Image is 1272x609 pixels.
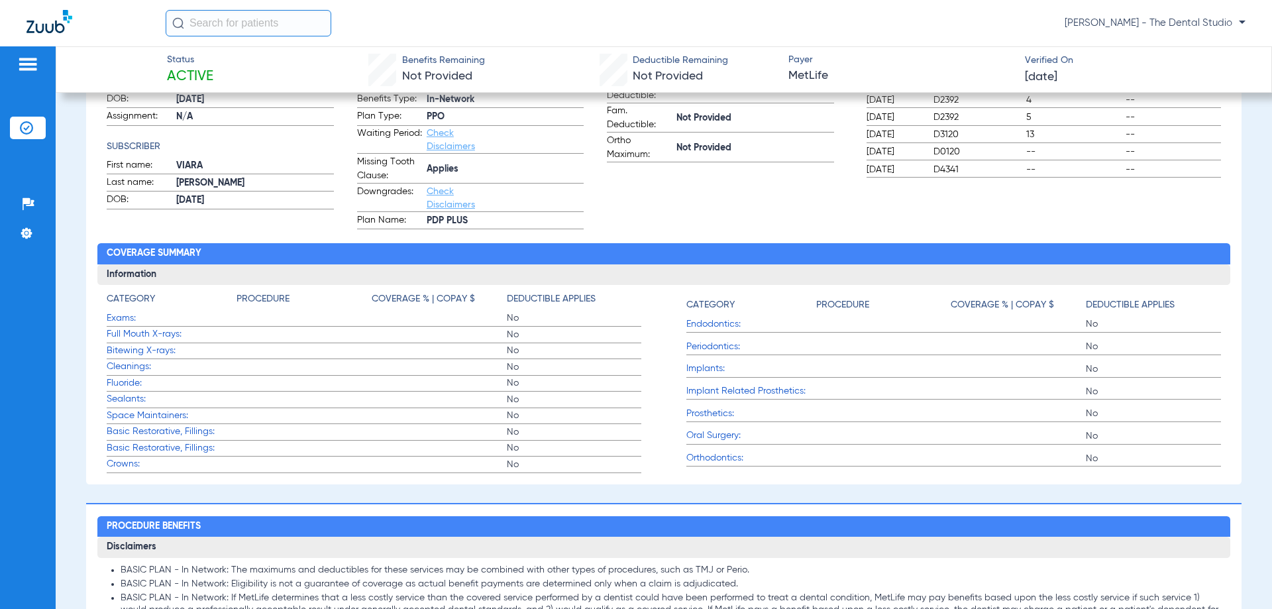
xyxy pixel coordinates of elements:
span: [DATE] [867,93,922,107]
span: Benefits Remaining [402,54,485,68]
span: -- [1026,145,1121,158]
div: Chat Widget [1206,545,1272,609]
h4: Procedure [237,292,290,306]
span: N/A [176,110,333,124]
span: No [507,360,642,374]
span: Exams: [107,311,237,325]
app-breakdown-title: Deductible Applies [507,292,642,311]
span: [DATE] [867,111,922,124]
span: Missing Tooth Clause: [357,155,422,183]
span: 5 [1026,111,1121,124]
span: Prosthetics: [686,407,816,421]
span: Space Maintainers: [107,409,237,423]
span: No [507,409,642,422]
h4: Category [107,292,155,306]
span: No [1086,429,1221,443]
app-breakdown-title: Category [686,292,816,317]
h3: Disclaimers [97,537,1230,558]
span: No [1086,340,1221,353]
span: [DATE] [176,194,333,207]
input: Search for patients [166,10,331,36]
span: -- [1126,145,1220,158]
a: Check Disclaimers [427,187,475,209]
span: -- [1126,128,1220,141]
li: BASIC PLAN - In Network: The maximums and deductibles for these services may be combined with oth... [121,565,1220,577]
span: No [507,344,642,357]
span: Plan Name: [357,213,422,229]
span: First name: [107,158,172,174]
span: No [507,441,642,455]
h4: Coverage % | Copay $ [372,292,475,306]
h2: Procedure Benefits [97,516,1230,537]
span: Benefits Type: [357,92,422,108]
span: D3120 [933,128,1022,141]
app-breakdown-title: Procedure [816,292,951,317]
span: Assignment: [107,109,172,125]
span: No [507,393,642,406]
span: Implants: [686,362,816,376]
span: -- [1126,93,1220,107]
app-breakdown-title: Category [107,292,237,311]
span: Not Provided [676,111,833,125]
span: [DATE] [867,163,922,176]
span: -- [1026,163,1121,176]
span: Waiting Period: [357,127,422,153]
span: D0120 [933,145,1022,158]
span: Status [167,53,213,67]
span: No [507,458,642,471]
span: Cleanings: [107,360,237,374]
span: No [507,311,642,325]
span: Sealants: [107,392,237,406]
span: Full Mouth X-rays: [107,327,237,341]
h4: Deductible Applies [507,292,596,306]
span: Deductible Remaining [633,54,728,68]
span: [DATE] [867,145,922,158]
span: [PERSON_NAME] - The Dental Studio [1065,17,1245,30]
span: Implant Related Prosthetics: [686,384,816,398]
app-breakdown-title: Coverage % | Copay $ [951,292,1086,317]
span: No [507,328,642,341]
span: No [1086,362,1221,376]
h4: Procedure [816,298,869,312]
span: No [1086,407,1221,420]
span: Fam. Deductible: [607,104,672,132]
span: PDP PLUS [427,214,584,228]
span: Not Provided [402,70,472,82]
li: BASIC PLAN - In Network: Eligibility is not a guarantee of coverage as actual benefit payments ar... [121,579,1220,590]
h3: Information [97,264,1230,286]
span: [DATE] [867,128,922,141]
span: Ortho Maximum: [607,134,672,162]
span: Basic Restorative, Fillings: [107,425,237,439]
img: hamburger-icon [17,56,38,72]
span: Basic Restorative, Fillings: [107,441,237,455]
span: Fluoride: [107,376,237,390]
span: Not Provided [633,70,703,82]
span: D4341 [933,163,1022,176]
h4: Coverage % | Copay $ [951,298,1054,312]
span: No [507,425,642,439]
span: Applies [427,162,584,176]
span: Last name: [107,176,172,192]
app-breakdown-title: Deductible Applies [1086,292,1221,317]
span: Verified On [1025,54,1250,68]
span: [PERSON_NAME] [176,176,333,190]
span: 4 [1026,93,1121,107]
span: Plan Type: [357,109,422,125]
span: DOB: [107,193,172,209]
a: Check Disclaimers [427,129,475,151]
span: Active [167,68,213,86]
app-breakdown-title: Procedure [237,292,372,311]
span: Not Provided [676,141,833,155]
span: VIARA [176,159,333,173]
span: D2392 [933,93,1022,107]
h4: Subscriber [107,140,333,154]
span: -- [1126,163,1220,176]
span: MetLife [788,68,1014,84]
span: No [1086,385,1221,398]
span: No [1086,317,1221,331]
h4: Category [686,298,735,312]
span: Oral Surgery: [686,429,816,443]
span: No [1086,452,1221,465]
span: Crowns: [107,457,237,471]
